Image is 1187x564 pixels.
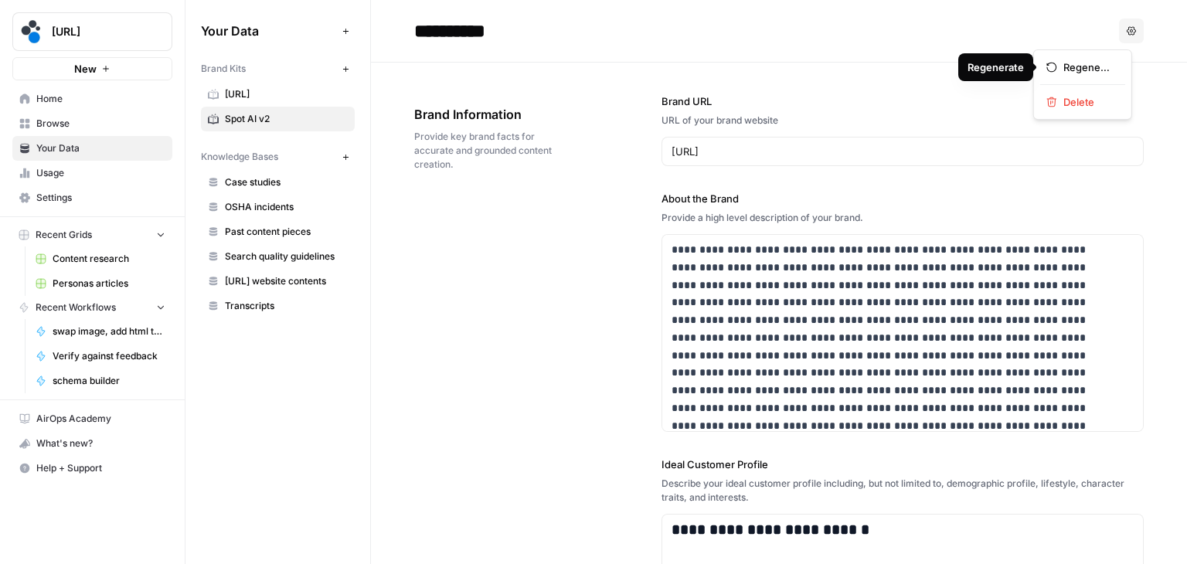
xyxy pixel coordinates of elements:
label: Brand URL [662,93,1144,109]
a: Case studies [201,170,355,195]
span: OSHA incidents [225,200,348,214]
span: Content research [53,252,165,266]
a: Past content pieces [201,219,355,244]
a: AirOps Academy [12,406,172,431]
span: Spot AI v2 [225,112,348,126]
div: URL of your brand website [662,114,1144,127]
span: [URL] website contents [225,274,348,288]
a: OSHA incidents [201,195,355,219]
span: swap image, add html table to post body [53,324,165,338]
span: Transcripts [225,299,348,313]
a: Personas articles [29,271,172,296]
a: Your Data [12,136,172,161]
a: Browse [12,111,172,136]
a: swap image, add html table to post body [29,319,172,344]
span: Recent Grids [36,228,92,242]
span: Personas articles [53,277,165,290]
a: [URL] [201,82,355,107]
label: About the Brand [662,191,1144,206]
label: Ideal Customer Profile [662,457,1144,472]
button: Workspace: spot.ai [12,12,172,51]
span: Browse [36,117,165,131]
span: Search quality guidelines [225,250,348,263]
button: Recent Workflows [12,296,172,319]
span: Knowledge Bases [201,150,278,164]
span: Home [36,92,165,106]
div: Provide a high level description of your brand. [662,211,1144,225]
span: [URL] [52,24,145,39]
a: schema builder [29,369,172,393]
span: Brand Information [414,105,575,124]
span: Past content pieces [225,225,348,239]
a: Transcripts [201,294,355,318]
span: Verify against feedback [53,349,165,363]
span: Settings [36,191,165,205]
div: What's new? [13,432,172,455]
span: Usage [36,166,165,180]
div: Regenerate [968,59,1024,75]
span: Your Data [36,141,165,155]
div: Describe your ideal customer profile including, but not limited to, demographic profile, lifestyl... [662,477,1144,505]
span: Regenerate [1063,59,1113,75]
img: spot.ai Logo [18,18,46,46]
a: Content research [29,246,172,271]
a: Verify against feedback [29,344,172,369]
button: Help + Support [12,456,172,481]
span: Case studies [225,175,348,189]
span: Recent Workflows [36,301,116,314]
button: What's new? [12,431,172,456]
a: Usage [12,161,172,185]
span: [URL] [225,87,348,101]
span: Help + Support [36,461,165,475]
span: schema builder [53,374,165,388]
button: Recent Grids [12,223,172,246]
a: Settings [12,185,172,210]
a: Spot AI v2 [201,107,355,131]
span: Delete [1063,94,1113,110]
input: www.sundaysoccer.com [672,144,1134,159]
span: New [74,61,97,76]
span: Brand Kits [201,62,246,76]
span: Your Data [201,22,336,40]
span: Provide key brand facts for accurate and grounded content creation. [414,130,575,172]
a: [URL] website contents [201,269,355,294]
a: Home [12,87,172,111]
span: AirOps Academy [36,412,165,426]
button: New [12,57,172,80]
a: Search quality guidelines [201,244,355,269]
